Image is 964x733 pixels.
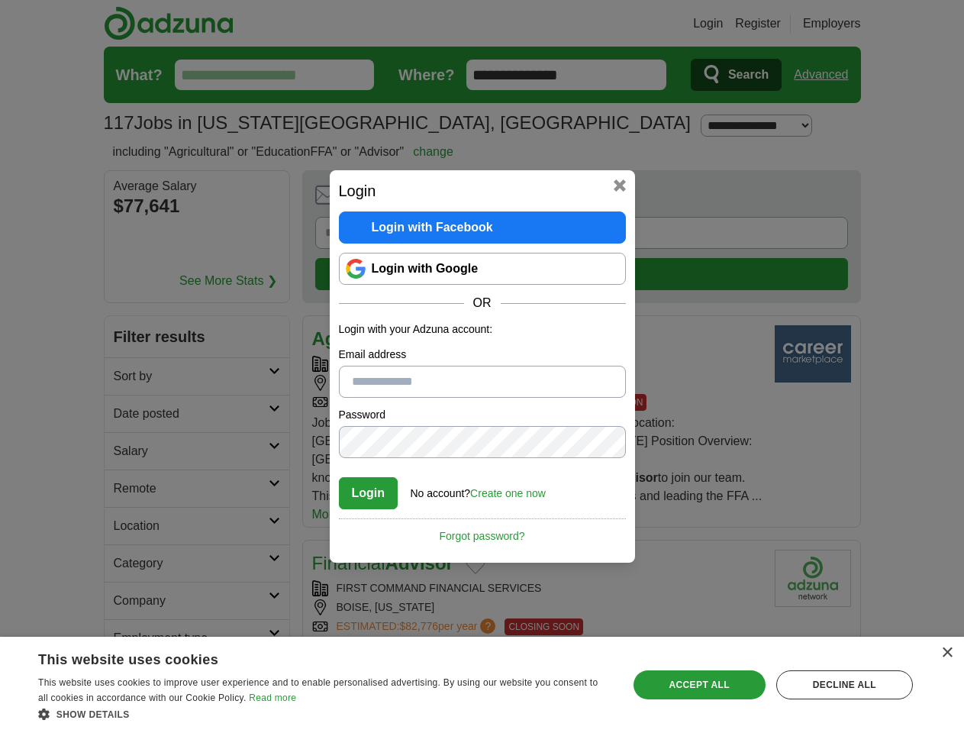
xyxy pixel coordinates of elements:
[411,476,546,502] div: No account?
[339,321,626,337] p: Login with your Adzuna account:
[339,253,626,285] a: Login with Google
[339,179,626,202] h2: Login
[634,670,766,699] div: Accept all
[249,693,296,703] a: Read more, opens a new window
[776,670,913,699] div: Decline all
[464,294,501,312] span: OR
[470,487,546,499] a: Create one now
[38,646,572,669] div: This website uses cookies
[339,477,398,509] button: Login
[339,347,626,363] label: Email address
[941,647,953,659] div: Close
[56,709,130,720] span: Show details
[339,518,626,544] a: Forgot password?
[38,677,598,703] span: This website uses cookies to improve user experience and to enable personalised advertising. By u...
[339,407,626,423] label: Password
[38,706,610,722] div: Show details
[339,212,626,244] a: Login with Facebook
